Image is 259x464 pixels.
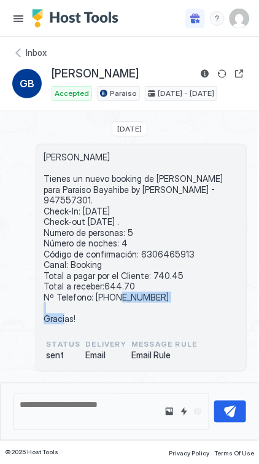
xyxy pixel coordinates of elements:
[10,10,27,27] button: Menu
[169,446,209,459] a: Privacy Policy
[198,66,212,81] button: Reservation information
[232,66,247,81] button: Open reservation
[32,9,124,28] a: Host Tools Logo
[214,446,254,459] a: Terms Of Use
[26,47,47,58] span: Inbox
[46,350,80,361] span: sent
[210,11,225,26] div: menu
[117,124,142,133] span: [DATE]
[131,350,197,361] span: Email Rule
[169,450,209,457] span: Privacy Policy
[215,66,230,81] button: Sync reservation
[52,67,139,81] span: [PERSON_NAME]
[85,339,126,350] span: Delivery
[55,88,89,99] span: Accepted
[5,449,58,457] span: © 2025 Host Tools
[162,404,177,419] button: Upload image
[158,88,214,99] span: [DATE] - [DATE]
[214,450,254,457] span: Terms Of Use
[20,76,34,91] span: GB
[131,339,197,350] span: Message Rule
[46,339,80,350] span: status
[44,152,239,324] span: [PERSON_NAME] Tienes un nuevo booking de [PERSON_NAME] para Paraiso Bayahibe by [PERSON_NAME] - 9...
[85,350,126,361] span: Email
[230,9,249,28] div: User profile
[110,88,137,99] span: Paraiso
[177,404,191,419] button: Quick reply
